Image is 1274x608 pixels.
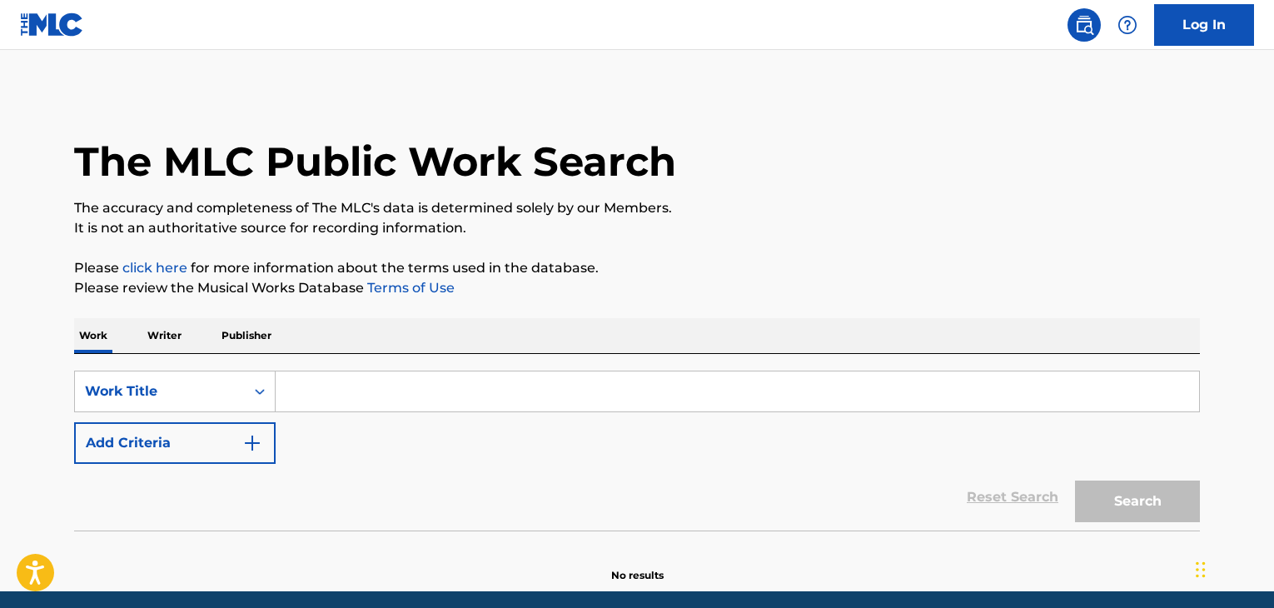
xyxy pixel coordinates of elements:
p: Please review the Musical Works Database [74,278,1200,298]
div: Work Title [85,381,235,401]
a: click here [122,260,187,276]
p: Publisher [216,318,276,353]
p: Please for more information about the terms used in the database. [74,258,1200,278]
h1: The MLC Public Work Search [74,137,676,187]
iframe: Chat Widget [1191,528,1274,608]
a: Public Search [1067,8,1101,42]
p: Work [74,318,112,353]
img: help [1117,15,1137,35]
img: MLC Logo [20,12,84,37]
div: Drag [1196,545,1206,595]
p: No results [611,548,664,583]
a: Terms of Use [364,280,455,296]
img: search [1074,15,1094,35]
p: The accuracy and completeness of The MLC's data is determined solely by our Members. [74,198,1200,218]
form: Search Form [74,371,1200,531]
img: 9d2ae6d4665cec9f34b9.svg [242,433,262,453]
a: Log In [1154,4,1254,46]
p: Writer [142,318,187,353]
div: Help [1111,8,1144,42]
p: It is not an authoritative source for recording information. [74,218,1200,238]
button: Add Criteria [74,422,276,464]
